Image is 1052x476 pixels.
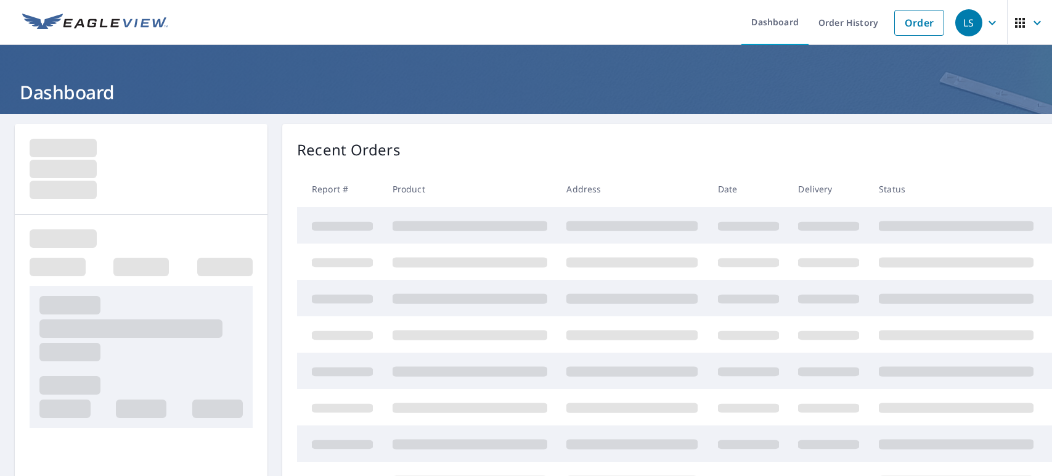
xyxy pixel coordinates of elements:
[557,171,707,207] th: Address
[955,9,982,36] div: LS
[869,171,1043,207] th: Status
[788,171,869,207] th: Delivery
[297,171,383,207] th: Report #
[383,171,557,207] th: Product
[894,10,944,36] a: Order
[297,139,401,161] p: Recent Orders
[22,14,168,32] img: EV Logo
[708,171,789,207] th: Date
[15,80,1037,105] h1: Dashboard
